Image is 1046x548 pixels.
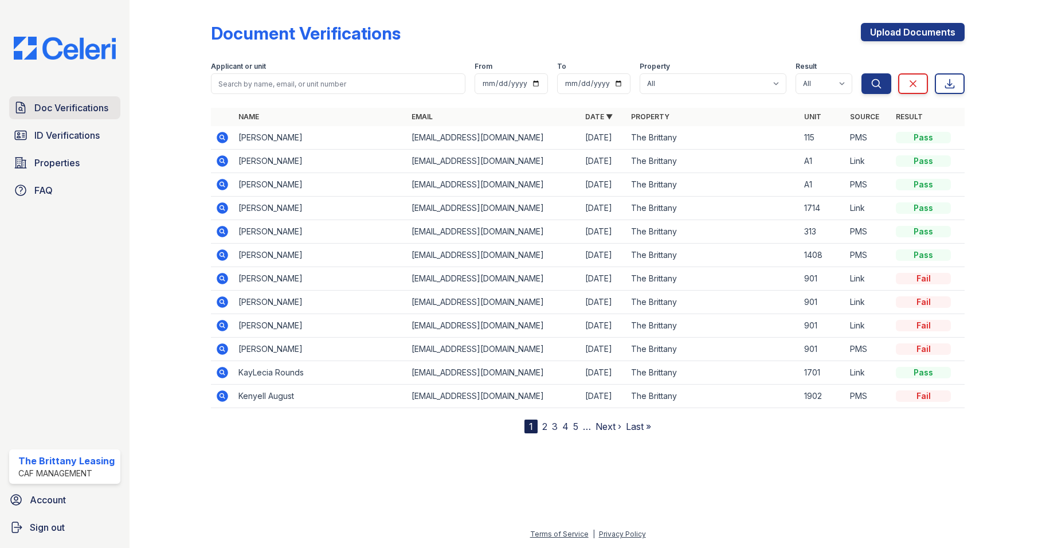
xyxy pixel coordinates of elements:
td: [PERSON_NAME] [234,173,408,197]
a: Properties [9,151,120,174]
a: Name [238,112,259,121]
a: 2 [542,421,547,432]
span: ID Verifications [34,128,100,142]
div: Pass [896,155,951,167]
a: Doc Verifications [9,96,120,119]
td: 115 [800,126,845,150]
td: [PERSON_NAME] [234,244,408,267]
td: [EMAIL_ADDRESS][DOMAIN_NAME] [407,197,581,220]
td: [PERSON_NAME] [234,314,408,338]
td: The Brittany [626,314,800,338]
label: Applicant or unit [211,62,266,71]
td: The Brittany [626,220,800,244]
td: [EMAIL_ADDRESS][DOMAIN_NAME] [407,244,581,267]
td: 1408 [800,244,845,267]
td: The Brittany [626,197,800,220]
td: PMS [845,385,891,408]
td: PMS [845,244,891,267]
td: 1714 [800,197,845,220]
div: | [593,530,595,538]
td: 901 [800,314,845,338]
td: [EMAIL_ADDRESS][DOMAIN_NAME] [407,338,581,361]
div: 1 [524,420,538,433]
td: [EMAIL_ADDRESS][DOMAIN_NAME] [407,126,581,150]
td: The Brittany [626,291,800,314]
td: PMS [845,173,891,197]
td: [PERSON_NAME] [234,150,408,173]
span: Sign out [30,520,65,534]
td: The Brittany [626,126,800,150]
a: Sign out [5,516,125,539]
td: A1 [800,150,845,173]
td: [DATE] [581,150,626,173]
td: [EMAIL_ADDRESS][DOMAIN_NAME] [407,173,581,197]
td: PMS [845,220,891,244]
td: Link [845,150,891,173]
label: To [557,62,566,71]
label: Property [640,62,670,71]
td: [EMAIL_ADDRESS][DOMAIN_NAME] [407,220,581,244]
td: [PERSON_NAME] [234,291,408,314]
td: Link [845,314,891,338]
td: [DATE] [581,314,626,338]
a: Unit [804,112,821,121]
div: Document Verifications [211,23,401,44]
td: [EMAIL_ADDRESS][DOMAIN_NAME] [407,267,581,291]
a: Date ▼ [585,112,613,121]
td: 313 [800,220,845,244]
div: Fail [896,273,951,284]
td: The Brittany [626,150,800,173]
td: 901 [800,291,845,314]
div: Fail [896,320,951,331]
div: Pass [896,226,951,237]
td: A1 [800,173,845,197]
td: [PERSON_NAME] [234,126,408,150]
td: [DATE] [581,338,626,361]
div: Fail [896,390,951,402]
td: [DATE] [581,385,626,408]
td: [PERSON_NAME] [234,220,408,244]
div: Pass [896,249,951,261]
div: Pass [896,179,951,190]
a: ID Verifications [9,124,120,147]
td: [DATE] [581,173,626,197]
td: [DATE] [581,291,626,314]
td: 901 [800,338,845,361]
td: Kenyell August [234,385,408,408]
td: The Brittany [626,267,800,291]
td: [EMAIL_ADDRESS][DOMAIN_NAME] [407,361,581,385]
td: [DATE] [581,361,626,385]
td: [EMAIL_ADDRESS][DOMAIN_NAME] [407,291,581,314]
img: CE_Logo_Blue-a8612792a0a2168367f1c8372b55b34899dd931a85d93a1a3d3e32e68fde9ad4.png [5,37,125,60]
td: PMS [845,338,891,361]
span: Account [30,493,66,507]
td: [PERSON_NAME] [234,267,408,291]
a: Source [850,112,879,121]
a: Result [896,112,923,121]
td: [EMAIL_ADDRESS][DOMAIN_NAME] [407,385,581,408]
td: KayLecia Rounds [234,361,408,385]
td: The Brittany [626,385,800,408]
label: Result [796,62,817,71]
td: The Brittany [626,244,800,267]
span: Doc Verifications [34,101,108,115]
td: [DATE] [581,220,626,244]
td: Link [845,197,891,220]
td: [EMAIL_ADDRESS][DOMAIN_NAME] [407,150,581,173]
a: Last » [626,421,651,432]
a: Email [412,112,433,121]
td: [DATE] [581,197,626,220]
a: Terms of Service [530,530,589,538]
td: Link [845,361,891,385]
a: Privacy Policy [599,530,646,538]
div: CAF Management [18,468,115,479]
td: Link [845,291,891,314]
label: From [475,62,492,71]
a: 4 [562,421,569,432]
a: FAQ [9,179,120,202]
td: The Brittany [626,338,800,361]
a: Account [5,488,125,511]
td: [DATE] [581,244,626,267]
div: Pass [896,202,951,214]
